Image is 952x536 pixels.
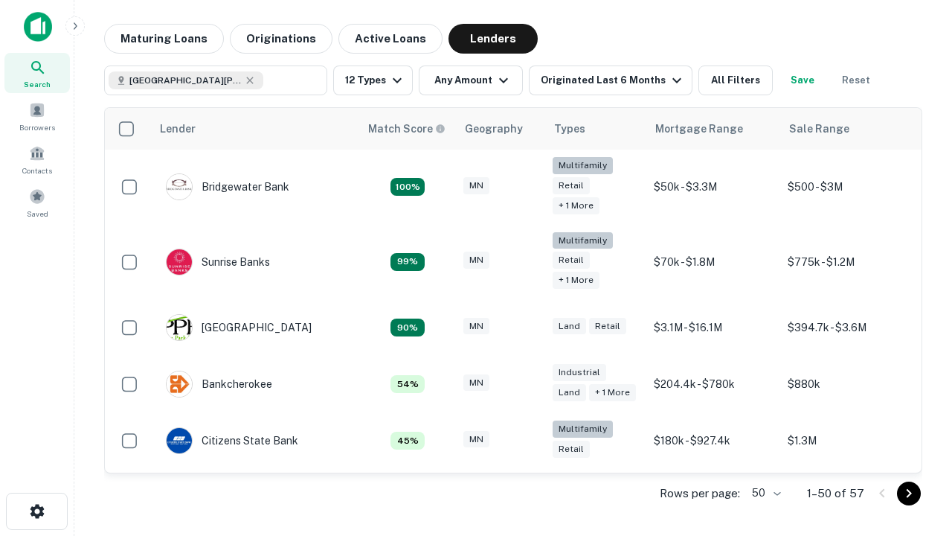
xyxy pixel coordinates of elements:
div: MN [463,374,489,392]
span: Borrowers [19,121,55,133]
a: Contacts [4,139,70,179]
span: Saved [27,208,48,220]
td: $70k - $1.8M [646,225,780,300]
div: MN [463,252,489,269]
a: Search [4,53,70,93]
button: Save your search to get updates of matches that match your search criteria. [779,66,826,95]
td: $180k - $927.4k [646,412,780,469]
div: Matching Properties: 20, hasApolloMatch: undefined [390,178,425,196]
h6: Match Score [368,121,443,137]
div: Multifamily [553,157,613,174]
div: Industrial [553,364,606,381]
p: Rows per page: [660,485,740,502]
div: Matching Properties: 5, hasApolloMatch: undefined [390,432,425,450]
div: 50 [746,482,783,504]
td: $204.4k - $780k [646,356,780,412]
td: $1.3M [780,412,914,469]
div: Geography [465,120,523,138]
td: $485k - $519.9k [780,469,914,526]
div: Sale Range [789,120,849,138]
div: Land [553,384,586,401]
div: Multifamily [553,421,613,438]
button: Originated Last 6 Months [529,66,692,95]
th: Types [545,108,646,150]
div: Multifamily [553,232,613,249]
div: Matching Properties: 6, hasApolloMatch: undefined [390,375,425,393]
div: Originated Last 6 Months [541,71,686,89]
div: Mortgage Range [655,120,743,138]
span: Search [24,78,51,90]
div: Capitalize uses an advanced AI algorithm to match your search with the best lender. The match sco... [368,121,446,137]
td: $384k - $2M [646,469,780,526]
img: picture [167,174,192,200]
a: Borrowers [4,96,70,136]
button: Reset [832,66,880,95]
img: capitalize-icon.png [24,12,52,42]
div: Land [553,318,586,335]
div: Lender [160,120,196,138]
td: $775k - $1.2M [780,225,914,300]
div: MN [463,431,489,448]
div: Matching Properties: 11, hasApolloMatch: undefined [390,253,425,271]
div: [GEOGRAPHIC_DATA] [166,314,312,341]
td: $500 - $3M [780,150,914,225]
th: Geography [456,108,545,150]
button: All Filters [698,66,773,95]
div: Citizens State Bank [166,427,298,454]
div: MN [463,177,489,194]
button: Any Amount [419,66,523,95]
div: Types [554,120,585,138]
div: + 1 more [553,272,599,289]
div: Retail [589,318,626,335]
td: $394.7k - $3.6M [780,299,914,356]
span: [GEOGRAPHIC_DATA][PERSON_NAME], [GEOGRAPHIC_DATA], [GEOGRAPHIC_DATA] [129,74,241,87]
th: Mortgage Range [646,108,780,150]
button: Lenders [448,24,538,54]
th: Sale Range [780,108,914,150]
th: Capitalize uses an advanced AI algorithm to match your search with the best lender. The match sco... [359,108,456,150]
td: $880k [780,356,914,412]
img: picture [167,249,192,275]
div: + 1 more [553,197,599,214]
img: picture [167,428,192,453]
div: Bridgewater Bank [166,173,289,200]
img: picture [167,315,192,340]
div: Sunrise Banks [166,249,270,275]
th: Lender [151,108,359,150]
div: Retail [553,252,590,269]
button: 12 Types [333,66,413,95]
div: Retail [553,177,590,194]
div: Bankcherokee [166,371,272,398]
div: MN [463,318,489,335]
button: Originations [230,24,332,54]
div: Retail [553,441,590,458]
td: $3.1M - $16.1M [646,299,780,356]
iframe: Chat Widget [878,417,952,488]
div: Matching Properties: 10, hasApolloMatch: undefined [390,319,425,336]
div: + 1 more [589,384,636,401]
a: Saved [4,182,70,223]
td: $50k - $3.3M [646,150,780,225]
button: Go to next page [897,482,921,505]
p: 1–50 of 57 [807,485,864,502]
button: Active Loans [338,24,443,54]
img: picture [167,371,192,397]
button: Maturing Loans [104,24,224,54]
span: Contacts [22,165,52,176]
